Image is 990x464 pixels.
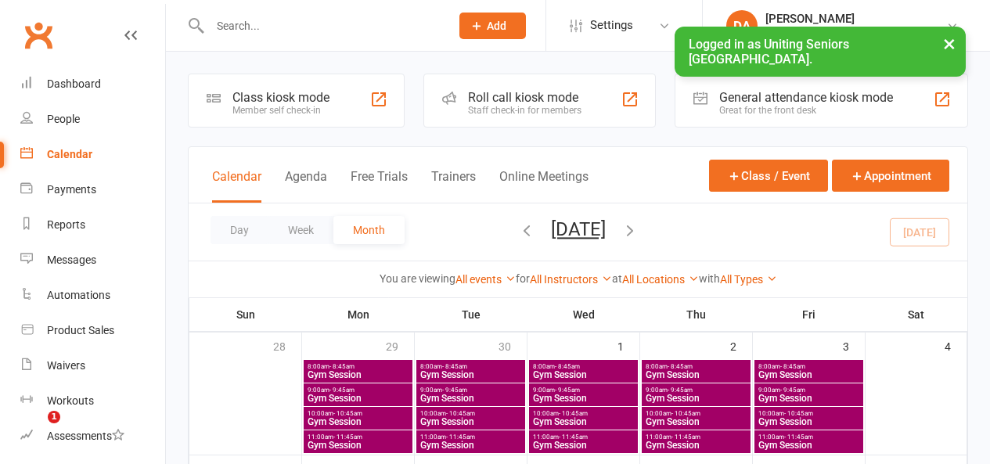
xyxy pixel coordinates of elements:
a: Clubworx [19,16,58,55]
div: 28 [273,333,301,358]
span: 9:00am [419,387,522,394]
span: - 8:45am [329,363,355,370]
button: Free Trials [351,169,408,203]
span: Gym Session [307,441,409,450]
span: - 10:45am [784,410,813,417]
a: All Types [720,273,777,286]
div: 29 [386,333,414,358]
button: × [935,27,963,60]
span: 8:00am [532,363,635,370]
div: Automations [47,289,110,301]
a: All Locations [622,273,699,286]
strong: at [612,272,622,285]
div: Roll call kiosk mode [468,90,581,105]
span: Gym Session [532,441,635,450]
button: Trainers [431,169,476,203]
span: Add [487,20,506,32]
span: - 11:45am [784,433,813,441]
span: Gym Session [419,417,522,426]
div: Calendar [47,148,92,160]
span: - 9:45am [442,387,467,394]
span: Logged in as Uniting Seniors [GEOGRAPHIC_DATA]. [689,37,849,67]
strong: with [699,272,720,285]
div: 1 [617,333,639,358]
span: - 9:45am [555,387,580,394]
div: DA [726,10,758,41]
div: Payments [47,183,96,196]
span: - 11:45am [559,433,588,441]
span: 11:00am [419,433,522,441]
span: - 9:45am [780,387,805,394]
th: Mon [302,298,415,331]
div: Assessments [47,430,124,442]
span: Gym Session [307,394,409,403]
div: Workouts [47,394,94,407]
th: Sat [866,298,967,331]
div: Great for the front desk [719,105,893,116]
button: Week [268,216,333,244]
span: 10:00am [758,410,860,417]
span: 11:00am [645,433,747,441]
iframe: Intercom live chat [16,411,53,448]
button: Add [459,13,526,39]
span: Gym Session [419,370,522,379]
div: [PERSON_NAME] [765,12,946,26]
div: Waivers [47,359,85,372]
span: - 9:45am [668,387,693,394]
span: - 8:45am [555,363,580,370]
span: Gym Session [758,441,860,450]
span: 9:00am [307,387,409,394]
th: Thu [640,298,753,331]
span: Gym Session [645,370,747,379]
span: Gym Session [419,394,522,403]
button: Calendar [212,169,261,203]
span: 11:00am [758,433,860,441]
span: Gym Session [307,417,409,426]
a: Reports [20,207,165,243]
span: 9:00am [532,387,635,394]
th: Sun [189,298,302,331]
th: Wed [527,298,640,331]
button: Class / Event [709,160,828,192]
span: Gym Session [758,417,860,426]
span: 11:00am [307,433,409,441]
span: - 11:45am [671,433,700,441]
div: Dashboard [47,77,101,90]
span: Gym Session [532,370,635,379]
span: 10:00am [307,410,409,417]
div: People [47,113,80,125]
button: Appointment [832,160,949,192]
a: Messages [20,243,165,278]
span: Gym Session [645,394,747,403]
input: Search... [205,15,439,37]
span: - 10:45am [333,410,362,417]
a: All events [455,273,516,286]
a: Automations [20,278,165,313]
a: Product Sales [20,313,165,348]
div: Reports [47,218,85,231]
div: 30 [499,333,527,358]
span: 9:00am [645,387,747,394]
a: Assessments [20,419,165,454]
span: Gym Session [419,441,522,450]
th: Tue [415,298,527,331]
span: - 8:45am [442,363,467,370]
a: Waivers [20,348,165,383]
div: Uniting Seniors [GEOGRAPHIC_DATA] [765,26,946,40]
div: Class kiosk mode [232,90,329,105]
span: 9:00am [758,387,860,394]
span: - 10:45am [559,410,588,417]
button: Month [333,216,405,244]
div: Member self check-in [232,105,329,116]
strong: You are viewing [380,272,455,285]
a: People [20,102,165,137]
button: Online Meetings [499,169,589,203]
span: Gym Session [532,394,635,403]
div: Product Sales [47,324,114,336]
a: All Instructors [530,273,612,286]
span: 8:00am [758,363,860,370]
span: 1 [48,411,60,423]
span: 8:00am [419,363,522,370]
a: Dashboard [20,67,165,102]
span: Gym Session [532,417,635,426]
